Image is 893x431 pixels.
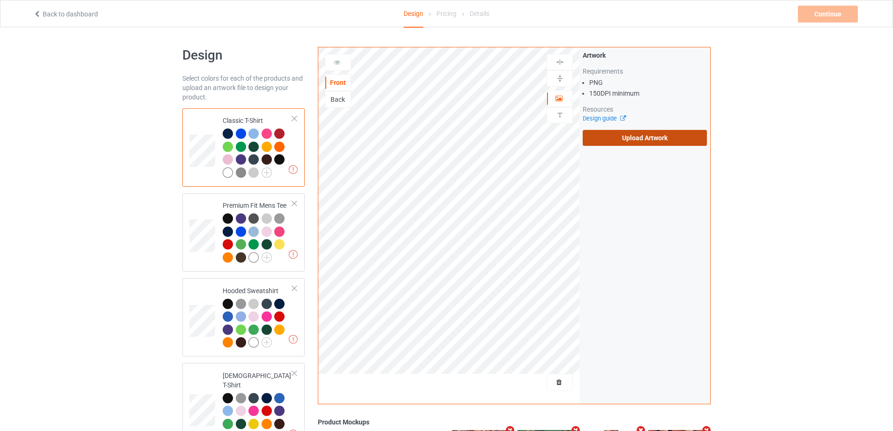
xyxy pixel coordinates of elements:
[182,108,305,187] div: Classic T-Shirt
[33,10,98,18] a: Back to dashboard
[583,51,707,60] div: Artwork
[583,67,707,76] div: Requirements
[223,286,293,347] div: Hooded Sweatshirt
[182,193,305,272] div: Premium Fit Mens Tee
[223,116,293,177] div: Classic T-Shirt
[404,0,423,28] div: Design
[223,201,293,262] div: Premium Fit Mens Tee
[470,0,489,27] div: Details
[589,89,707,98] li: 150 DPI minimum
[555,111,564,120] img: svg%3E%0A
[262,167,272,178] img: svg+xml;base64,PD94bWwgdmVyc2lvbj0iMS4wIiBlbmNvZGluZz0iVVRGLTgiPz4KPHN2ZyB3aWR0aD0iMjJweCIgaGVpZ2...
[182,278,305,356] div: Hooded Sweatshirt
[555,74,564,83] img: svg%3E%0A
[289,165,298,174] img: exclamation icon
[262,252,272,263] img: svg+xml;base64,PD94bWwgdmVyc2lvbj0iMS4wIiBlbmNvZGluZz0iVVRGLTgiPz4KPHN2ZyB3aWR0aD0iMjJweCIgaGVpZ2...
[289,250,298,259] img: exclamation icon
[318,417,711,427] div: Product Mockups
[583,130,707,146] label: Upload Artwork
[182,74,305,102] div: Select colors for each of the products and upload an artwork file to design your product.
[274,213,285,224] img: heather_texture.png
[555,58,564,67] img: svg%3E%0A
[182,47,305,64] h1: Design
[589,78,707,87] li: PNG
[236,167,246,178] img: heather_texture.png
[583,115,625,122] a: Design guide
[583,105,707,114] div: Resources
[436,0,457,27] div: Pricing
[325,78,351,87] div: Front
[262,337,272,348] img: svg+xml;base64,PD94bWwgdmVyc2lvbj0iMS4wIiBlbmNvZGluZz0iVVRGLTgiPz4KPHN2ZyB3aWR0aD0iMjJweCIgaGVpZ2...
[325,95,351,104] div: Back
[289,335,298,344] img: exclamation icon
